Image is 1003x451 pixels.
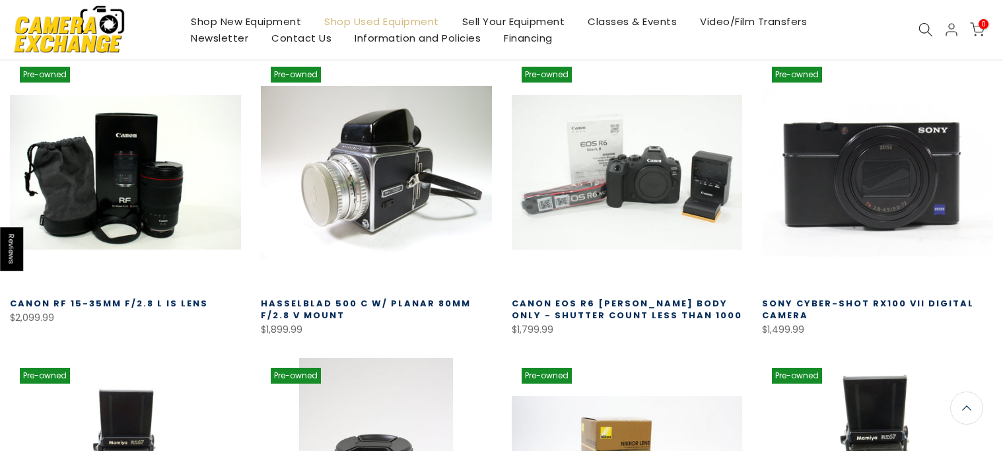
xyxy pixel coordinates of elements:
div: $1,499.99 [762,322,993,338]
a: Sell Your Equipment [450,13,576,30]
a: Canon RF 15-35mm F/2.8 L IS Lens [10,297,208,310]
div: $2,099.99 [10,310,241,326]
a: Newsletter [180,30,260,46]
a: Hasselblad 500 C w/ Planar 80mm f/2.8 V Mount [261,297,471,322]
span: 0 [979,19,988,29]
a: Back to the top [950,392,983,425]
div: $1,799.99 [512,322,743,338]
a: 0 [970,22,985,37]
a: Contact Us [260,30,343,46]
a: Sony Cyber-shot RX100 VII Digital Camera [762,297,974,322]
a: Shop Used Equipment [313,13,451,30]
div: $1,899.99 [261,322,492,338]
a: Canon EOS R6 [PERSON_NAME] Body Only - Shutter Count less than 1000 [512,297,742,322]
a: Shop New Equipment [180,13,313,30]
a: Classes & Events [576,13,689,30]
a: Financing [493,30,565,46]
a: Information and Policies [343,30,493,46]
a: Video/Film Transfers [689,13,819,30]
